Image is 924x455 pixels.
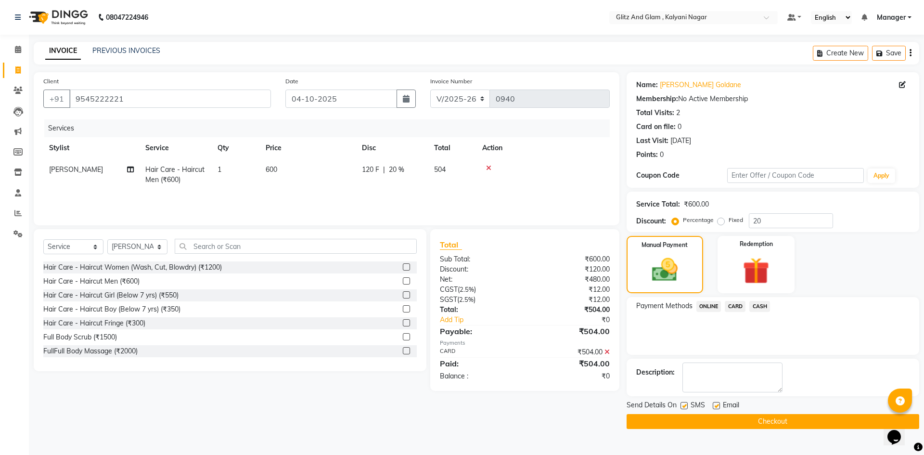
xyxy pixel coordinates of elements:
div: No Active Membership [636,94,910,104]
div: Net: [433,274,525,285]
div: Payments [440,339,610,347]
div: ₹504.00 [525,358,616,369]
div: ₹504.00 [525,325,616,337]
b: 08047224946 [106,4,148,31]
span: 120 F [362,165,379,175]
th: Qty [212,137,260,159]
div: Coupon Code [636,170,727,181]
th: Service [140,137,212,159]
div: Total Visits: [636,108,674,118]
span: 600 [266,165,277,174]
th: Disc [356,137,428,159]
span: CASH [749,301,770,312]
th: Action [476,137,610,159]
div: Card on file: [636,122,676,132]
label: Manual Payment [642,241,688,249]
div: Balance : [433,371,525,381]
span: Send Details On [627,400,677,412]
div: Full Body Scrub (₹1500) [43,332,117,342]
label: Invoice Number [430,77,472,86]
a: [PERSON_NAME] Goldane [660,80,741,90]
div: [DATE] [670,136,691,146]
div: Membership: [636,94,678,104]
a: INVOICE [45,42,81,60]
span: 2.5% [459,296,474,303]
label: Redemption [740,240,773,248]
input: Search by Name/Mobile/Email/Code [69,90,271,108]
div: Service Total: [636,199,680,209]
iframe: chat widget [884,416,914,445]
div: 2 [676,108,680,118]
th: Stylist [43,137,140,159]
span: Hair Care - Haircut Men (₹600) [145,165,205,184]
img: _cash.svg [644,255,686,285]
img: logo [25,4,90,31]
label: Client [43,77,59,86]
div: Total: [433,305,525,315]
div: ₹600.00 [684,199,709,209]
div: Hair Care - Haircut Fringe (₹300) [43,318,145,328]
label: Fixed [729,216,743,224]
span: 20 % [389,165,404,175]
div: Discount: [433,264,525,274]
div: 0 [678,122,681,132]
div: ₹504.00 [525,305,616,315]
input: Enter Offer / Coupon Code [727,168,864,183]
button: Checkout [627,414,919,429]
div: Last Visit: [636,136,668,146]
div: Hair Care - Haircut Women (Wash, Cut, Blowdry) (₹1200) [43,262,222,273]
a: Add Tip [433,315,540,325]
span: 1 [218,165,221,174]
div: Paid: [433,358,525,369]
span: CGST [440,285,458,294]
th: Price [260,137,356,159]
button: Create New [813,46,868,61]
div: ₹120.00 [525,264,616,274]
div: Discount: [636,216,666,226]
div: Name: [636,80,658,90]
div: FullFull Body Massage (₹2000) [43,346,138,356]
div: Hair Care - Haircut Boy (Below 7 yrs) (₹350) [43,304,180,314]
input: Search or Scan [175,239,417,254]
div: Services [44,119,617,137]
div: ( ) [433,295,525,305]
div: ₹480.00 [525,274,616,285]
span: Payment Methods [636,301,693,311]
div: Hair Care - Haircut Girl (Below 7 yrs) (₹550) [43,290,179,300]
button: Apply [868,169,895,183]
button: Save [872,46,906,61]
button: +91 [43,90,70,108]
div: 0 [660,150,664,160]
div: ₹0 [540,315,616,325]
div: Sub Total: [433,254,525,264]
th: Total [428,137,476,159]
div: Points: [636,150,658,160]
span: 504 [434,165,446,174]
div: ₹600.00 [525,254,616,264]
span: SMS [691,400,705,412]
a: PREVIOUS INVOICES [92,46,160,55]
div: CARD [433,347,525,357]
div: ₹504.00 [525,347,616,357]
div: Hair Care - Haircut Men (₹600) [43,276,140,286]
span: Total [440,240,462,250]
div: ( ) [433,285,525,295]
div: Description: [636,367,675,377]
label: Date [285,77,298,86]
div: ₹12.00 [525,285,616,295]
span: Email [723,400,739,412]
span: ONLINE [696,301,721,312]
img: _gift.svg [734,254,778,287]
div: ₹12.00 [525,295,616,305]
span: CARD [725,301,745,312]
div: ₹0 [525,371,616,381]
label: Percentage [683,216,714,224]
span: SGST [440,295,457,304]
span: [PERSON_NAME] [49,165,103,174]
div: Payable: [433,325,525,337]
span: | [383,165,385,175]
span: Manager [877,13,906,23]
span: 2.5% [460,286,474,293]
